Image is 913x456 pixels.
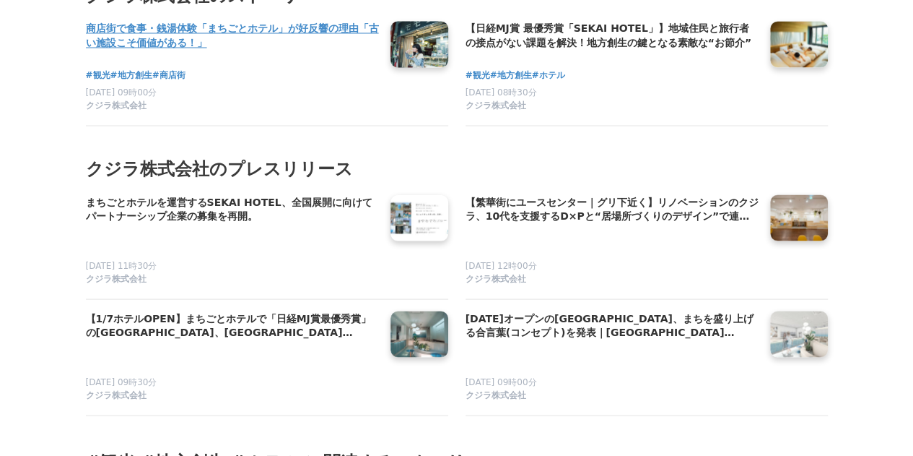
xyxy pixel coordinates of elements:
a: クジラ株式会社 [466,272,759,287]
a: 【1/7ホテルOPEN】まちごとホテルで「日経MJ賞最優秀賞」の[GEOGRAPHIC_DATA]、[GEOGRAPHIC_DATA][PERSON_NAME][GEOGRAPHIC_DATA]に新店 [86,311,379,341]
a: 【繁華街にユースセンター｜グリ下近く】リノベーションのクジラ、10代を支援するD×Pと“居場所づくりのデザイン”で連携。 [466,194,759,225]
span: [DATE] 08時30分 [466,87,537,97]
span: クジラ株式会社 [86,272,147,285]
h4: 【1/7ホテルOPEN】まちごとホテルで「日経MJ賞最優秀賞」の[GEOGRAPHIC_DATA]、[GEOGRAPHIC_DATA][PERSON_NAME][GEOGRAPHIC_DATA]に新店 [86,311,379,340]
span: [DATE] 09時00分 [86,87,157,97]
a: クジラ株式会社 [466,99,759,113]
a: クジラ株式会社 [86,389,379,403]
a: クジラ株式会社 [86,99,379,113]
a: #地方創生 [490,68,532,82]
a: 【日経MJ賞 最優秀賞「SEKAI HOTEL」】地域住民と旅行者の接点がない課題を解決！地方創生の鍵となる素敵な“お節介” [466,21,759,51]
h2: クジラ株式会社のプレスリリース [86,155,828,182]
span: クジラ株式会社 [86,389,147,401]
span: [DATE] 12時00分 [466,260,537,270]
span: [DATE] 09時00分 [466,377,537,387]
span: [DATE] 11時30分 [86,260,157,270]
a: 商店街で食事・銭湯体験「まちごとホテル」が好反響の理由「古い施設こそ価値がある！」 [86,21,379,51]
a: #ホテル [532,68,565,82]
span: クジラ株式会社 [86,99,147,111]
h4: [DATE]オープンの[GEOGRAPHIC_DATA]、まちを盛り上げる合言葉(コンセプト)を発表｜[GEOGRAPHIC_DATA][PERSON_NAME][GEOGRAPHIC_DATA] [466,311,759,340]
a: [DATE]オープンの[GEOGRAPHIC_DATA]、まちを盛り上げる合言葉(コンセプト)を発表｜[GEOGRAPHIC_DATA][PERSON_NAME][GEOGRAPHIC_DATA] [466,311,759,341]
a: #観光 [86,68,110,82]
span: クジラ株式会社 [466,99,526,111]
span: クジラ株式会社 [466,272,526,285]
span: [DATE] 09時30分 [86,377,157,387]
h4: まちごとホテルを運営するSEKAI HOTEL、全国展開に向けてパートナーシップ企業の募集を再開。 [86,194,379,224]
a: #観光 [466,68,490,82]
a: #地方創生 [110,68,152,82]
a: まちごとホテルを運営するSEKAI HOTEL、全国展開に向けてパートナーシップ企業の募集を再開。 [86,194,379,225]
a: クジラ株式会社 [466,389,759,403]
a: クジラ株式会社 [86,272,379,287]
span: クジラ株式会社 [466,389,526,401]
h4: 【繁華街にユースセンター｜グリ下近く】リノベーションのクジラ、10代を支援するD×Pと“居場所づくりのデザイン”で連携。 [466,194,759,224]
a: #商店街 [152,68,185,82]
